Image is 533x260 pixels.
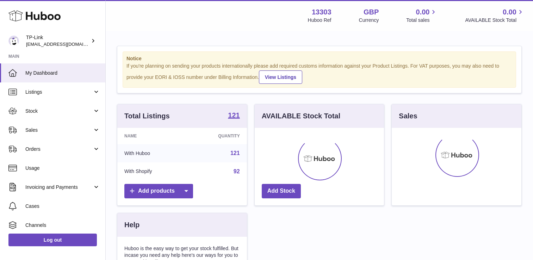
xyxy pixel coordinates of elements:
strong: 121 [228,112,240,119]
img: internalAdmin-13303@internal.huboo.com [8,36,19,46]
strong: GBP [364,7,379,17]
strong: Notice [126,55,512,62]
strong: 13303 [312,7,331,17]
a: Log out [8,234,97,246]
span: Listings [25,89,93,95]
span: Orders [25,146,93,153]
a: 0.00 Total sales [406,7,438,24]
span: 0.00 [503,7,516,17]
span: Invoicing and Payments [25,184,93,191]
span: Usage [25,165,100,172]
a: 121 [230,150,240,156]
span: Sales [25,127,93,134]
div: TP-Link [26,34,89,48]
h3: AVAILABLE Stock Total [262,111,340,121]
span: Stock [25,108,93,114]
div: If you're planning on sending your products internationally please add required customs informati... [126,63,512,84]
h3: Sales [399,111,417,121]
a: 121 [228,112,240,120]
div: Currency [359,17,379,24]
th: Name [117,128,187,144]
th: Quantity [187,128,247,144]
div: Huboo Ref [308,17,331,24]
h3: Total Listings [124,111,170,121]
span: AVAILABLE Stock Total [465,17,525,24]
td: With Shopify [117,162,187,181]
span: My Dashboard [25,70,100,76]
a: Add Stock [262,184,301,198]
a: View Listings [259,70,302,84]
span: Channels [25,222,100,229]
span: Total sales [406,17,438,24]
h3: Help [124,220,140,230]
a: 0.00 AVAILABLE Stock Total [465,7,525,24]
span: Cases [25,203,100,210]
a: Add products [124,184,193,198]
td: With Huboo [117,144,187,162]
span: [EMAIL_ADDRESS][DOMAIN_NAME] [26,41,104,47]
span: 0.00 [416,7,430,17]
a: 92 [234,168,240,174]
